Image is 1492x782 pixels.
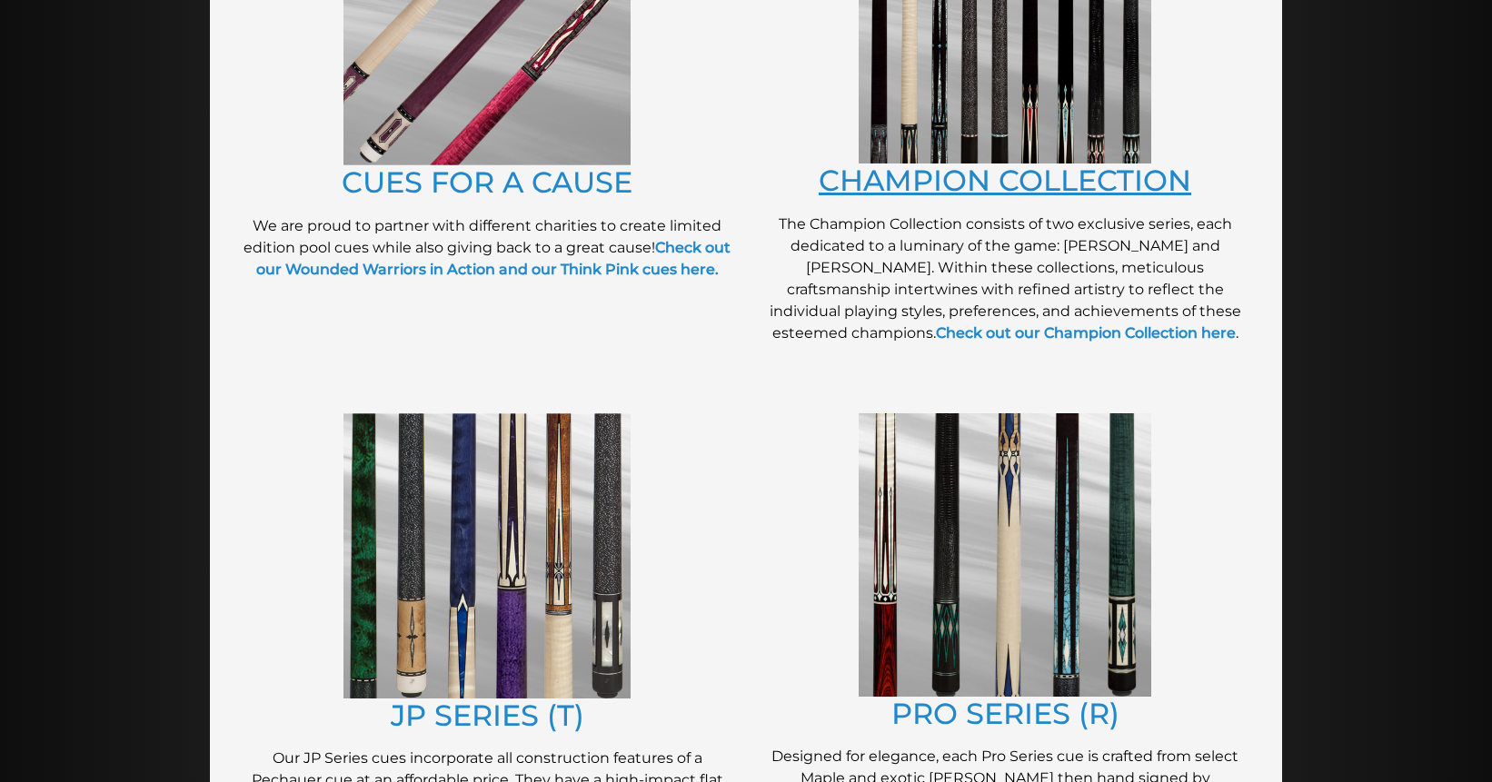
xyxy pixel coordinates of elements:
[819,163,1191,198] a: CHAMPION COLLECTION
[256,239,731,278] a: Check out our Wounded Warriors in Action and our Think Pink cues here.
[755,213,1255,344] p: The Champion Collection consists of two exclusive series, each dedicated to a luminary of the gam...
[391,698,584,733] a: JP SERIES (T)
[936,324,1236,342] a: Check out our Champion Collection here
[342,164,632,200] a: CUES FOR A CAUSE
[237,215,737,281] p: We are proud to partner with different charities to create limited edition pool cues while also g...
[891,696,1119,731] a: PRO SERIES (R)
